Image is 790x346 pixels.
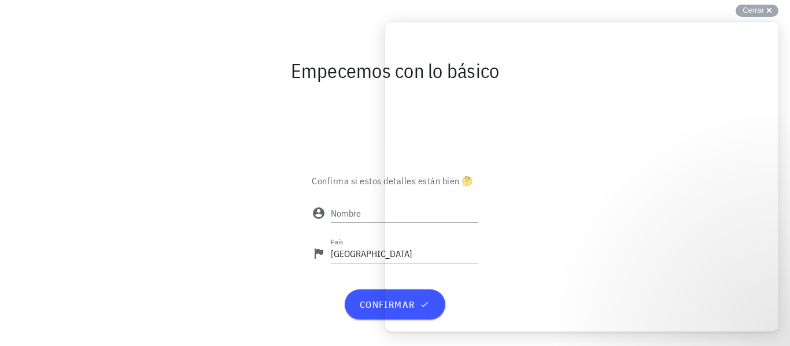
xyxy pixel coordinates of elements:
span: confirmar [359,299,431,310]
label: País [331,237,343,246]
span: Cerrar [743,6,764,14]
div: avatar [758,9,776,28]
p: Confirma si estos detalles están bien 🤔 [312,174,478,188]
div: Empecemos con lo básico [53,52,738,89]
iframe: Help Scout Beacon - Live Chat, Contact Form, and Knowledge Base [385,22,778,332]
button: Cerrar [736,5,778,17]
button: confirmar [345,289,445,319]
